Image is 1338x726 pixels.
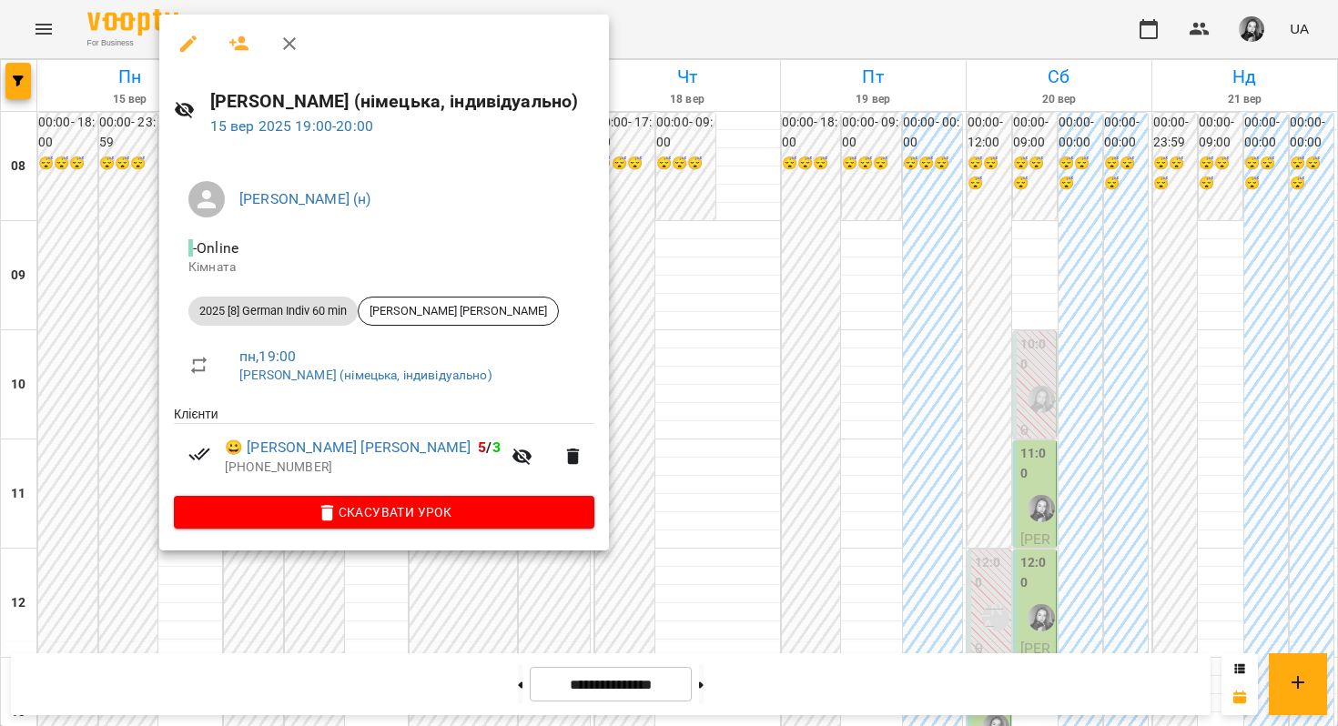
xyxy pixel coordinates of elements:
[478,439,500,456] b: /
[174,405,594,496] ul: Клієнти
[188,303,358,319] span: 2025 [8] German Indiv 60 min
[188,239,242,257] span: - Online
[239,368,492,382] a: [PERSON_NAME] (німецька, індивідуально)
[239,190,371,207] a: [PERSON_NAME] (н)
[478,439,486,456] span: 5
[359,303,558,319] span: [PERSON_NAME] [PERSON_NAME]
[225,459,501,477] p: [PHONE_NUMBER]
[188,443,210,465] svg: Візит сплачено
[239,348,296,365] a: пн , 19:00
[210,117,373,135] a: 15 вер 2025 19:00-20:00
[358,297,559,326] div: [PERSON_NAME] [PERSON_NAME]
[188,258,580,277] p: Кімната
[210,87,595,116] h6: [PERSON_NAME] (німецька, індивідуально)
[225,437,471,459] a: 😀 [PERSON_NAME] [PERSON_NAME]
[188,501,580,523] span: Скасувати Урок
[492,439,501,456] span: 3
[174,496,594,529] button: Скасувати Урок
